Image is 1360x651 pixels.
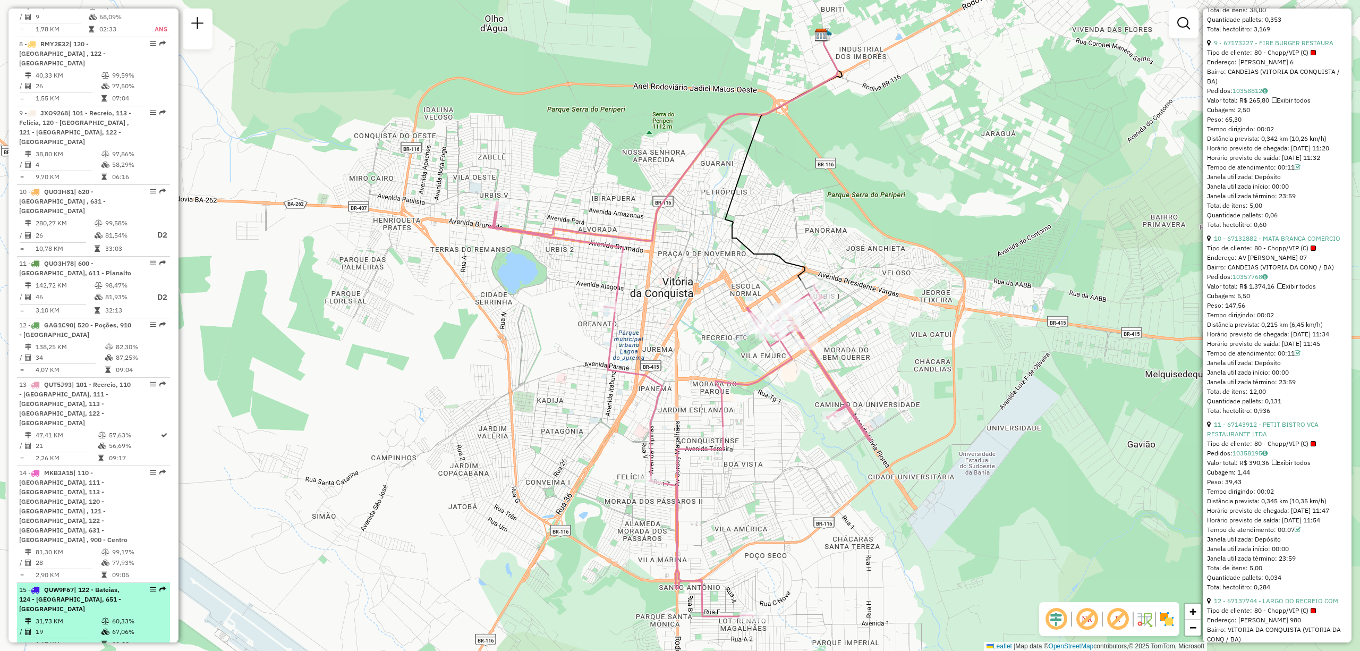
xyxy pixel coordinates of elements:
[1207,172,1347,182] div: Janela utilizada: Depósito
[19,24,24,35] td: =
[1207,106,1250,114] span: Cubagem: 2,50
[25,629,31,635] i: Total de Atividades
[95,246,100,252] i: Tempo total em rota
[105,291,147,304] td: 81,93%
[112,159,165,170] td: 58,29%
[1254,48,1316,57] span: 80 - Chopp/VIP (C)
[105,229,147,242] td: 81,54%
[25,354,31,361] i: Total de Atividades
[101,72,109,79] i: % de utilização do peso
[1207,625,1347,644] div: Bairro: VITORIA DA CONQUISTA (VITORIA DA CONQ / BA)
[1207,406,1347,416] div: Total hectolitro: 0,936
[25,560,31,566] i: Total de Atividades
[1207,339,1347,349] div: Horário previsto de saída: [DATE] 11:45
[44,259,74,267] span: QUO3H78
[101,83,109,89] i: % de utilização da cubagem
[101,174,107,180] i: Tempo total em rota
[105,344,113,350] i: % de utilização do peso
[159,586,166,593] em: Rota exportada
[35,570,101,580] td: 2,90 KM
[1207,115,1242,123] span: Peso: 65,30
[25,151,31,157] i: Distância Total
[44,188,74,196] span: QUO3H81
[150,40,156,47] em: Opções
[108,441,160,451] td: 56,69%
[19,469,127,544] span: 14 -
[1207,320,1347,329] div: Distância prevista: 0,215 km (6,45 km/h)
[99,24,142,35] td: 02:33
[1295,526,1300,534] a: Com service time
[35,365,105,375] td: 4,07 KM
[115,352,166,363] td: 87,25%
[99,12,142,22] td: 68,09%
[1049,642,1094,650] a: OpenStreetMap
[25,14,31,20] i: Total de Atividades
[112,557,165,568] td: 77,93%
[1207,182,1347,191] div: Janela utilizada início: 00:00
[150,188,156,195] em: Opções
[101,95,107,102] i: Tempo total em rota
[1207,292,1250,300] span: Cubagem: 5,50
[1207,220,1347,230] div: Total hectolitro: 0,60
[150,109,156,116] em: Opções
[25,432,31,438] i: Distância Total
[1214,234,1340,242] a: 10 - 67132882 - MATA BRANCA COMERCIO
[35,547,101,557] td: 81,30 KM
[1207,582,1347,592] div: Total hectolitro: 0,284
[1207,272,1347,282] div: Pedidos:
[105,218,147,229] td: 99,58%
[89,14,97,20] i: % de utilização da cubagem
[1254,243,1316,253] span: 80 - Chopp/VIP (C)
[112,70,165,81] td: 99,59%
[35,93,101,104] td: 1,55 KM
[44,469,73,477] span: MKB3A15
[1207,573,1347,582] div: Quantidade pallets: 0,034
[35,24,88,35] td: 1,78 KM
[19,381,131,427] span: | 101 - Recreio, 110 - [GEOGRAPHIC_DATA], 111 - [GEOGRAPHIC_DATA], 113 - [GEOGRAPHIC_DATA], 122 -...
[1207,134,1347,143] div: Distância prevista: 0,342 km (10,26 km/h)
[35,639,101,649] td: 1,67 KM
[1207,396,1347,406] div: Quantidade pallets: 0,131
[35,453,98,463] td: 2,26 KM
[1207,535,1347,544] div: Janela utilizada: Depósito
[105,280,147,291] td: 98,47%
[1207,487,1347,496] div: Tempo dirigindo: 00:02
[1214,39,1333,47] a: 9 - 67173227 - FIRE BURGER RESTAURA
[150,381,156,387] em: Opções
[19,469,127,544] span: | 110 - [GEOGRAPHIC_DATA], 111 - [GEOGRAPHIC_DATA], 113 - [GEOGRAPHIC_DATA], 120 - [GEOGRAPHIC_DA...
[19,305,24,316] td: =
[1207,143,1347,153] div: Horário previsto de chegada: [DATE] 11:20
[1207,282,1347,291] div: Valor total: R$ 1.374,16
[1207,377,1347,387] div: Janela utilizada término: 23:59
[95,294,103,300] i: % de utilização da cubagem
[1207,96,1347,105] div: Valor total: R$ 265,80
[1207,48,1347,57] div: Tipo de cliente:
[35,616,101,627] td: 31,73 KM
[987,642,1012,650] a: Leaflet
[25,443,31,449] i: Total de Atividades
[19,321,131,339] span: 12 -
[35,159,101,170] td: 4
[1207,253,1347,263] div: Endereço: AV [PERSON_NAME] 07
[19,291,24,304] td: /
[159,40,166,47] em: Rota exportada
[1207,506,1347,515] div: Horário previsto de chegada: [DATE] 11:47
[101,641,107,647] i: Tempo total em rota
[1207,57,1347,67] div: Endereço: [PERSON_NAME] 6
[1232,449,1268,457] a: 10358195
[1254,439,1316,449] span: 80 - Chopp/VIP (C)
[1207,67,1347,86] div: Bairro: CANDEIAS (VITORIA DA CONQUISTA / BA)
[108,430,160,441] td: 57,63%
[1254,606,1316,615] span: 80 - Chopp/VIP (C)
[35,81,101,91] td: 26
[35,441,98,451] td: 21
[112,81,165,91] td: 77,50%
[1207,449,1347,458] div: Pedidos:
[1207,439,1347,449] div: Tipo de cliente:
[112,627,165,637] td: 67,06%
[44,586,74,594] span: QUW9F67
[150,469,156,476] em: Opções
[19,243,24,254] td: =
[101,629,109,635] i: % de utilização da cubagem
[19,40,106,67] span: | 120 - [GEOGRAPHIC_DATA] , 122 - [GEOGRAPHIC_DATA]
